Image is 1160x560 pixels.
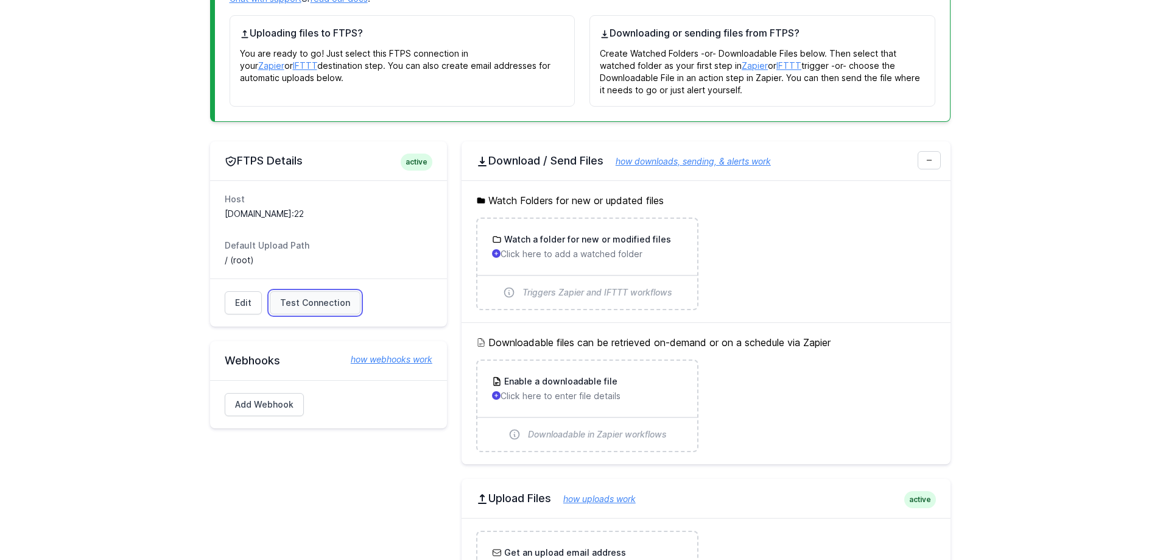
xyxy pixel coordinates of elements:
a: how webhooks work [339,353,432,366]
a: how downloads, sending, & alerts work [603,156,771,166]
a: Edit [225,291,262,314]
span: Test Connection [280,297,350,309]
h4: Downloading or sending files from FTPS? [600,26,925,40]
h3: Enable a downloadable file [502,375,617,388]
h3: Get an upload email address [502,547,626,559]
h2: Webhooks [225,353,432,368]
iframe: Drift Widget Chat Controller [1099,499,1145,545]
p: Click here to add a watched folder [492,248,683,260]
h2: Download / Send Files [476,154,936,168]
h4: Uploading files to FTPS? [240,26,565,40]
h2: Upload Files [476,491,936,506]
dt: Host [225,193,432,205]
a: how uploads work [551,494,636,504]
h3: Watch a folder for new or modified files [502,233,671,246]
span: Downloadable in Zapier workflows [528,428,667,441]
a: Add Webhook [225,393,304,416]
p: Create Watched Folders -or- Downloadable Files below. Then select that watched folder as your fir... [600,40,925,96]
dt: Default Upload Path [225,239,432,252]
h5: Watch Folders for new or updated files [476,193,936,208]
h5: Downloadable files can be retrieved on-demand or on a schedule via Zapier [476,335,936,350]
span: active [904,491,936,508]
a: IFTTT [776,60,801,71]
p: Click here to enter file details [492,390,683,402]
h2: FTPS Details [225,154,432,168]
dd: [DOMAIN_NAME]:22 [225,208,432,220]
a: Watch a folder for new or modified files Click here to add a watched folder Triggers Zapier and I... [477,219,697,309]
a: Test Connection [270,291,360,314]
p: You are ready to go! Just select this FTPS connection in your or destination step. You can also c... [240,40,565,84]
span: active [401,154,432,171]
a: Zapier [742,60,768,71]
span: Triggers Zapier and IFTTT workflows [522,286,672,299]
dd: / (root) [225,254,432,266]
a: Enable a downloadable file Click here to enter file details Downloadable in Zapier workflows [477,361,697,451]
a: IFTTT [293,60,317,71]
a: Zapier [258,60,284,71]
